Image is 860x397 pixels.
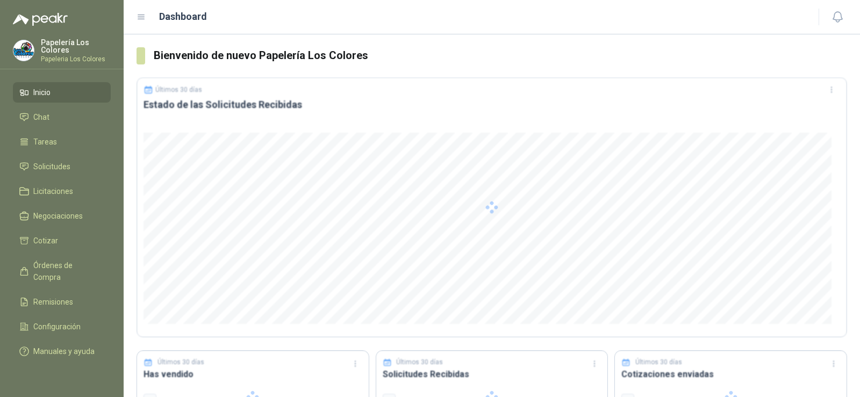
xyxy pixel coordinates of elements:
[33,296,73,308] span: Remisiones
[13,255,111,287] a: Órdenes de Compra
[159,9,207,24] h1: Dashboard
[13,107,111,127] a: Chat
[33,345,95,357] span: Manuales y ayuda
[33,111,49,123] span: Chat
[13,40,34,61] img: Company Logo
[33,321,81,333] span: Configuración
[33,136,57,148] span: Tareas
[33,259,101,283] span: Órdenes de Compra
[33,185,73,197] span: Licitaciones
[13,181,111,201] a: Licitaciones
[13,316,111,337] a: Configuración
[41,39,111,54] p: Papelería Los Colores
[41,56,111,62] p: Papeleria Los Colores
[154,47,847,64] h3: Bienvenido de nuevo Papelería Los Colores
[13,230,111,251] a: Cotizar
[13,132,111,152] a: Tareas
[13,13,68,26] img: Logo peakr
[33,161,70,172] span: Solicitudes
[33,86,51,98] span: Inicio
[33,235,58,247] span: Cotizar
[13,156,111,177] a: Solicitudes
[13,341,111,362] a: Manuales y ayuda
[33,210,83,222] span: Negociaciones
[13,292,111,312] a: Remisiones
[13,206,111,226] a: Negociaciones
[13,82,111,103] a: Inicio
